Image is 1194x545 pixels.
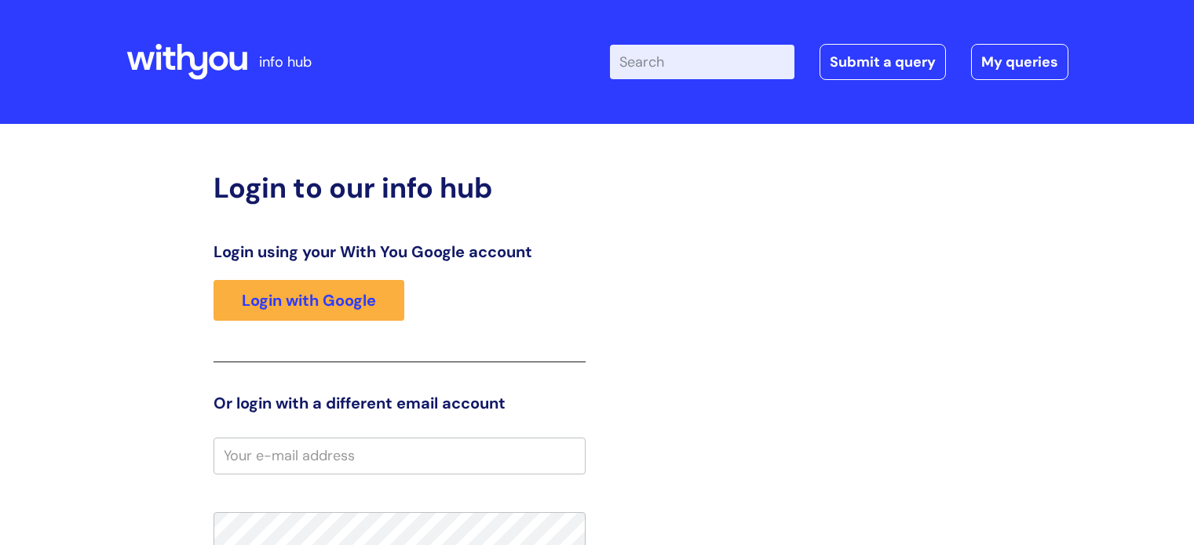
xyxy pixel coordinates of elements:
[214,242,586,261] h3: Login using your With You Google account
[214,438,586,474] input: Your e-mail address
[259,49,312,74] p: info hub
[214,171,586,205] h2: Login to our info hub
[820,44,946,80] a: Submit a query
[971,44,1068,80] a: My queries
[214,394,586,412] h3: Or login with a different email account
[610,45,794,79] input: Search
[214,280,404,321] a: Login with Google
